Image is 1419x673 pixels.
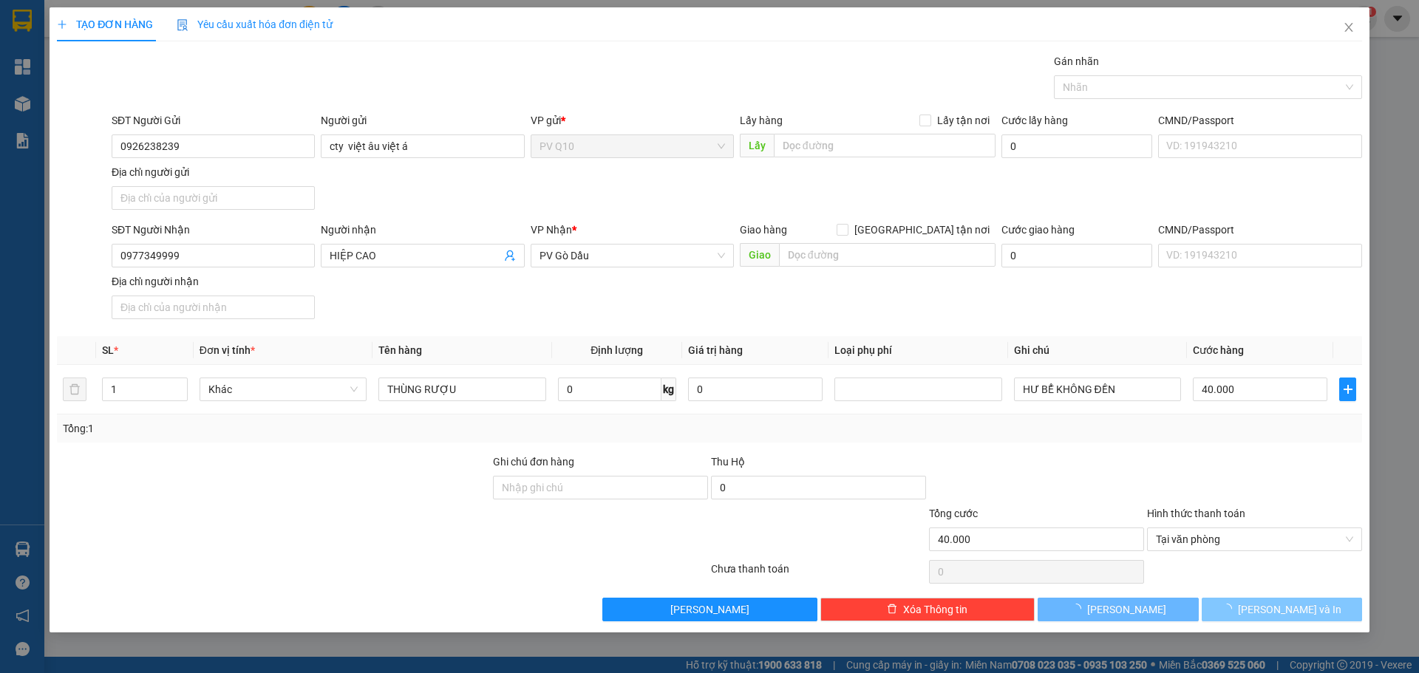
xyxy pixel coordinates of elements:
[208,378,358,400] span: Khác
[378,378,545,401] input: VD: Bàn, Ghế
[820,598,1035,621] button: deleteXóa Thông tin
[1071,604,1087,614] span: loading
[321,222,524,238] div: Người nhận
[670,601,749,618] span: [PERSON_NAME]
[112,186,315,210] input: Địa chỉ của người gửi
[531,112,734,129] div: VP gửi
[740,243,779,267] span: Giao
[848,222,996,238] span: [GEOGRAPHIC_DATA] tận nơi
[63,420,548,437] div: Tổng: 1
[1054,55,1099,67] label: Gán nhãn
[378,344,422,356] span: Tên hàng
[1014,378,1181,401] input: Ghi Chú
[903,601,967,618] span: Xóa Thông tin
[1158,222,1361,238] div: CMND/Passport
[1202,598,1362,621] button: [PERSON_NAME] và In
[112,273,315,290] div: Địa chỉ người nhận
[1343,21,1355,33] span: close
[504,250,516,262] span: user-add
[711,456,745,468] span: Thu Hộ
[661,378,676,401] span: kg
[828,336,1007,365] th: Loại phụ phí
[57,19,67,30] span: plus
[112,164,315,180] div: Địa chỉ người gửi
[321,112,524,129] div: Người gửi
[112,222,315,238] div: SĐT Người Nhận
[1156,528,1353,550] span: Tại văn phòng
[602,598,817,621] button: [PERSON_NAME]
[493,456,574,468] label: Ghi chú đơn hàng
[779,243,996,267] input: Dọc đường
[740,224,787,236] span: Giao hàng
[740,115,783,126] span: Lấy hàng
[1008,336,1187,365] th: Ghi chú
[177,18,333,30] span: Yêu cầu xuất hóa đơn điện tử
[591,344,643,356] span: Định lượng
[1238,601,1341,618] span: [PERSON_NAME] và In
[1001,115,1068,126] label: Cước lấy hàng
[540,245,725,267] span: PV Gò Dầu
[688,344,743,356] span: Giá trị hàng
[1222,604,1238,614] span: loading
[709,561,928,587] div: Chưa thanh toán
[774,134,996,157] input: Dọc đường
[1147,508,1245,519] label: Hình thức thanh toán
[112,112,315,129] div: SĐT Người Gửi
[1087,601,1166,618] span: [PERSON_NAME]
[57,18,153,30] span: TẠO ĐƠN HÀNG
[531,224,572,236] span: VP Nhận
[688,378,823,401] input: 0
[1339,378,1355,401] button: plus
[112,295,315,319] input: Địa chỉ của người nhận
[740,134,774,157] span: Lấy
[1038,598,1198,621] button: [PERSON_NAME]
[177,19,188,31] img: icon
[1001,224,1075,236] label: Cước giao hàng
[540,135,725,157] span: PV Q10
[1340,383,1355,395] span: plus
[1193,344,1244,356] span: Cước hàng
[929,508,978,519] span: Tổng cước
[1158,112,1361,129] div: CMND/Passport
[63,378,86,401] button: delete
[931,112,996,129] span: Lấy tận nơi
[200,344,255,356] span: Đơn vị tính
[1001,244,1152,267] input: Cước giao hàng
[102,344,114,356] span: SL
[493,476,708,499] input: Ghi chú đơn hàng
[887,604,897,615] span: delete
[1001,134,1152,158] input: Cước lấy hàng
[1328,7,1369,49] button: Close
